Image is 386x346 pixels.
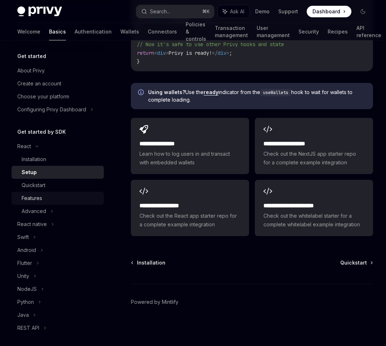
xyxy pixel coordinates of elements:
span: } [137,58,140,65]
a: Features [12,192,104,205]
a: About Privy [12,64,104,77]
div: NodeJS [17,285,37,293]
span: ; [229,50,232,56]
a: Policies & controls [186,23,206,40]
a: Installation [12,153,104,166]
a: Security [298,23,319,40]
a: Quickstart [12,179,104,192]
span: Quickstart [340,259,367,266]
span: < [154,50,157,56]
div: Swift [17,233,29,241]
span: div [218,50,226,56]
div: Flutter [17,259,32,267]
span: Privy is ready! [169,50,212,56]
span: Check out the whitelabel starter for a complete whitelabel example integration [263,212,364,229]
span: > [166,50,169,56]
div: Search... [150,7,170,16]
div: Java [17,311,29,319]
h5: Get started [17,52,46,61]
button: Ask AI [218,5,249,18]
svg: Info [138,89,145,97]
a: Transaction management [215,23,248,40]
a: Choose your platform [12,90,104,103]
span: Installation [137,259,165,266]
div: Create an account [17,79,61,88]
a: Setup [12,166,104,179]
span: div [157,50,166,56]
a: **** **** **** ****Check out the NextJS app starter repo for a complete example integration [255,118,373,174]
a: Powered by Mintlify [131,298,178,306]
a: **** **** **** ***Check out the React app starter repo for a complete example integration [131,180,249,236]
a: Basics [49,23,66,40]
a: Quickstart [340,259,372,266]
span: </ [212,50,218,56]
span: ⌘ K [202,9,210,14]
div: Features [22,194,42,203]
a: Support [278,8,298,15]
span: Dashboard [312,8,340,15]
div: REST API [17,324,39,332]
a: API reference [356,23,381,40]
a: Connectors [148,23,177,40]
div: About Privy [17,66,45,75]
a: **** **** **** **** ***Check out the whitelabel starter for a complete whitelabel example integra... [255,180,373,236]
span: Ask AI [230,8,244,15]
div: React native [17,220,47,229]
div: Configuring Privy Dashboard [17,105,86,114]
span: Check out the NextJS app starter repo for a complete example integration [263,150,364,167]
div: Unity [17,272,29,280]
a: Authentication [75,23,112,40]
a: User management [257,23,290,40]
span: > [226,50,229,56]
span: Learn how to log users in and transact with embedded wallets [139,150,240,167]
div: Advanced [22,207,46,216]
h5: Get started by SDK [17,128,66,136]
div: Installation [22,155,46,164]
a: **** **** **** *Learn how to log users in and transact with embedded wallets [131,118,249,174]
strong: Using wallets? [148,89,185,95]
span: // Now it's safe to use other Privy hooks and state [137,41,284,48]
button: Toggle dark mode [357,6,369,17]
code: useWallets [260,89,291,96]
a: ready [204,89,218,96]
a: Recipes [328,23,348,40]
a: Installation [132,259,165,266]
div: Python [17,298,34,306]
span: Use the indicator from the hook to wait for wallets to complete loading. [148,89,366,103]
button: Search...⌘K [136,5,214,18]
a: Create an account [12,77,104,90]
div: Choose your platform [17,92,69,101]
a: Welcome [17,23,40,40]
div: Quickstart [22,181,45,190]
span: return [137,50,154,56]
div: Setup [22,168,37,177]
a: Wallets [120,23,139,40]
span: Check out the React app starter repo for a complete example integration [139,212,240,229]
img: dark logo [17,6,62,17]
a: Dashboard [307,6,351,17]
div: React [17,142,31,151]
a: Demo [255,8,270,15]
div: Android [17,246,36,254]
